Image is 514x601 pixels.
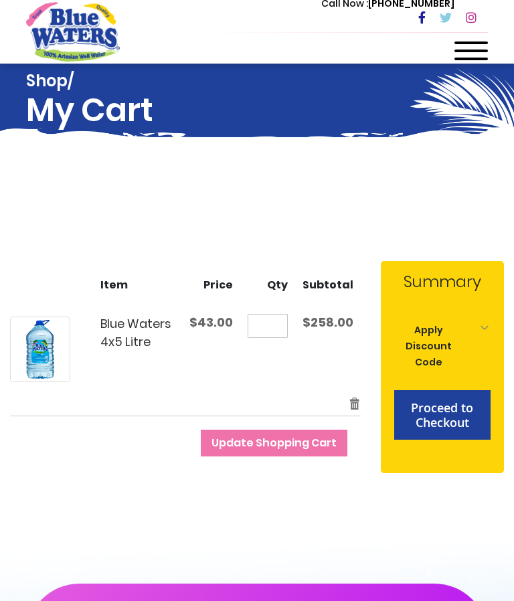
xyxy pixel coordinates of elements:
[26,72,153,91] span: Shop/
[26,2,120,61] a: store logo
[303,314,353,331] span: $258.00
[100,277,128,292] span: Item
[189,314,233,331] span: $43.00
[406,323,452,369] strong: Apply Discount Code
[26,72,153,129] h1: My Cart
[303,277,353,292] span: Subtotal
[267,277,288,292] span: Qty
[411,400,473,430] span: Proceed to Checkout
[203,277,233,292] span: Price
[201,430,347,456] button: Update Shopping Cart
[211,435,337,450] span: Update Shopping Cart
[100,315,171,350] a: Blue Waters 4x5 Litre
[394,270,491,294] strong: Summary
[394,390,491,440] button: Proceed to Checkout
[10,317,70,382] a: Blue Waters 4x5 Litre
[11,320,70,379] img: Blue Waters 4x5 Litre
